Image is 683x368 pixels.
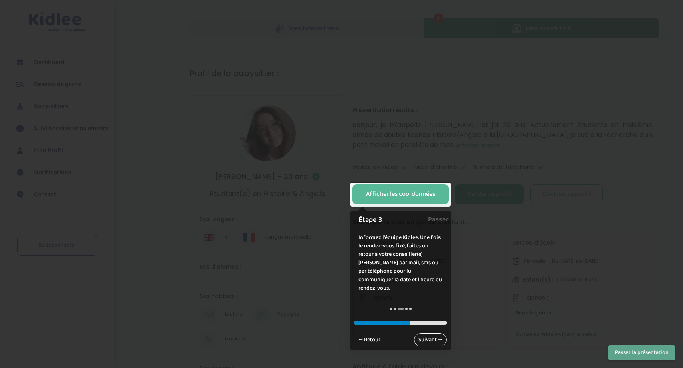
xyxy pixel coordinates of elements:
button: Afficher les coordonnées [352,184,449,204]
h1: Étape 3 [358,215,434,225]
a: ← Retour [354,333,385,346]
div: Informez l'équipe Kidlee. Une fois le rendez-vous fixé, faites un retour à votre conseiller(e) [P... [350,225,451,300]
a: Suivant → [414,333,447,346]
a: Passer [428,211,449,229]
div: Afficher les coordonnées [366,190,435,199]
button: Passer la présentation [608,345,675,360]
